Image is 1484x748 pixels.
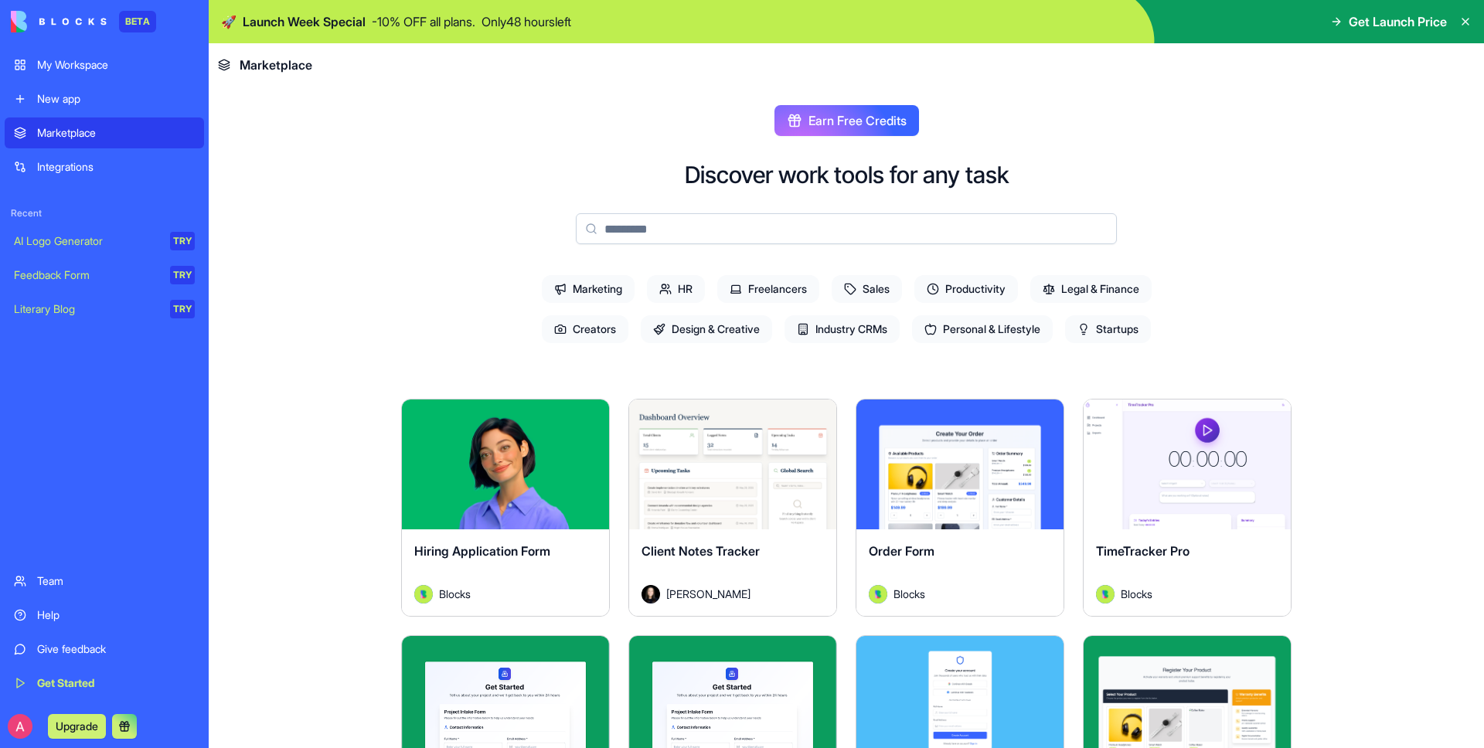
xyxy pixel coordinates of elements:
[8,714,32,739] img: ACg8ocJQaaivrGgXvLPcmrdA5T4Bcee5bmblPQG1sgwKo0v9HRcsKA=s96-c
[717,275,819,303] span: Freelancers
[5,151,204,182] a: Integrations
[170,266,195,284] div: TRY
[785,315,900,343] span: Industry CRMs
[37,125,195,141] div: Marketplace
[5,668,204,699] a: Get Started
[5,600,204,631] a: Help
[869,543,934,559] span: Order Form
[1096,543,1190,559] span: TimeTracker Pro
[14,233,159,249] div: AI Logo Generator
[893,586,925,602] span: Blocks
[14,267,159,283] div: Feedback Form
[401,399,610,617] a: Hiring Application FormAvatarBlocks
[542,275,635,303] span: Marketing
[243,12,366,31] span: Launch Week Special
[914,275,1018,303] span: Productivity
[832,275,902,303] span: Sales
[170,300,195,318] div: TRY
[11,11,156,32] a: BETA
[628,399,837,617] a: Client Notes TrackerAvatar[PERSON_NAME]
[482,12,571,31] p: Only 48 hours left
[856,399,1064,617] a: Order FormAvatarBlocks
[542,315,628,343] span: Creators
[11,11,107,32] img: logo
[37,607,195,623] div: Help
[1030,275,1152,303] span: Legal & Finance
[37,159,195,175] div: Integrations
[48,718,106,733] a: Upgrade
[221,12,237,31] span: 🚀
[5,294,204,325] a: Literary BlogTRY
[869,585,887,603] img: Avatar
[240,56,312,74] span: Marketplace
[5,634,204,665] a: Give feedback
[642,543,760,559] span: Client Notes Tracker
[119,11,156,32] div: BETA
[48,714,106,739] button: Upgrade
[414,543,550,559] span: Hiring Application Form
[647,275,705,303] span: HR
[1096,585,1115,603] img: Avatar
[37,57,195,73] div: My Workspace
[808,111,907,130] span: Earn Free Credits
[912,315,1053,343] span: Personal & Lifestyle
[685,161,1009,189] h2: Discover work tools for any task
[1083,399,1292,617] a: TimeTracker ProAvatarBlocks
[170,232,195,250] div: TRY
[1065,315,1151,343] span: Startups
[14,301,159,317] div: Literary Blog
[642,585,660,603] img: Avatar
[37,91,195,107] div: New app
[5,566,204,597] a: Team
[37,641,195,657] div: Give feedback
[774,105,919,136] button: Earn Free Credits
[641,315,772,343] span: Design & Creative
[5,226,204,257] a: AI Logo GeneratorTRY
[5,260,204,291] a: Feedback FormTRY
[439,586,471,602] span: Blocks
[5,83,204,114] a: New app
[37,675,195,691] div: Get Started
[372,12,475,31] p: - 10 % OFF all plans.
[414,585,433,603] img: Avatar
[5,207,204,219] span: Recent
[1349,12,1447,31] span: Get Launch Price
[5,117,204,148] a: Marketplace
[1121,586,1152,602] span: Blocks
[666,586,751,602] span: [PERSON_NAME]
[5,49,204,80] a: My Workspace
[37,573,195,589] div: Team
